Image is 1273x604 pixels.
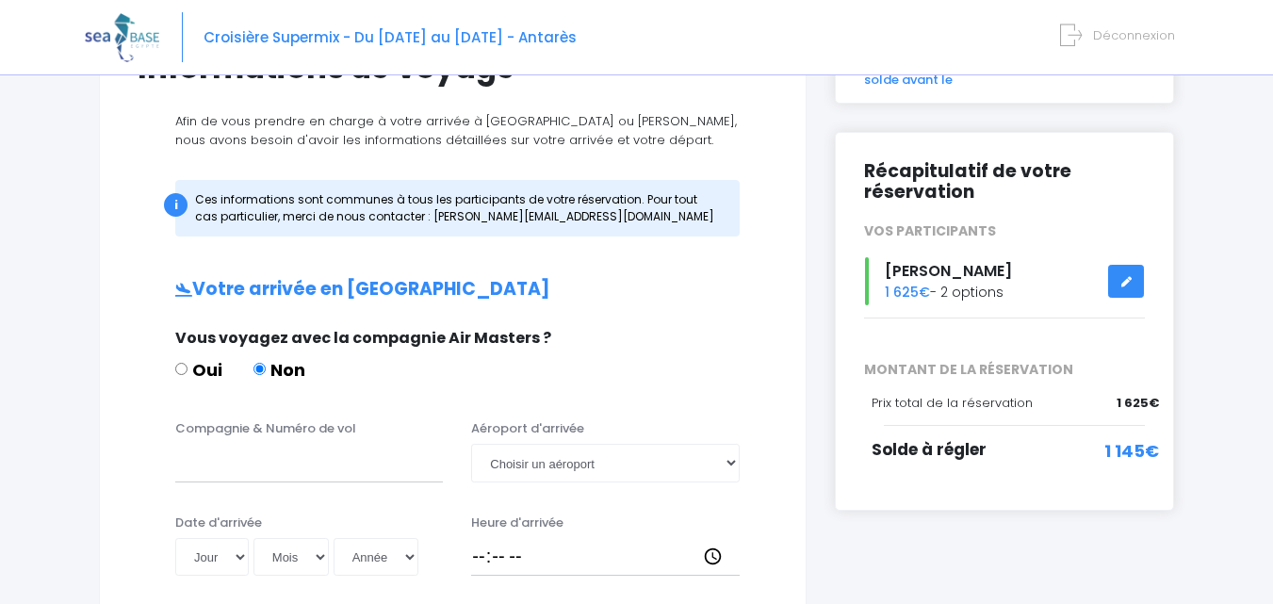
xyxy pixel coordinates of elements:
label: Compagnie & Numéro de vol [175,419,356,438]
span: Déconnexion [1093,26,1175,44]
label: Aéroport d'arrivée [471,419,584,438]
label: Date d'arrivée [175,514,262,532]
span: MONTANT DE LA RÉSERVATION [850,360,1159,380]
div: - 2 options [850,257,1159,305]
span: Croisière Supermix - Du [DATE] au [DATE] - Antarès [204,27,577,47]
span: 1 625€ [1117,394,1159,413]
div: VOS PARTICIPANTS [850,221,1159,241]
input: Oui [175,363,188,375]
p: Afin de vous prendre en charge à votre arrivée à [GEOGRAPHIC_DATA] ou [PERSON_NAME], nous avons b... [138,112,768,149]
label: Oui [175,357,222,383]
h2: Récapitulatif de votre réservation [864,161,1145,204]
span: 1 625€ [885,283,930,302]
div: i [164,193,188,217]
span: Prix total de la réservation [872,394,1033,412]
input: Non [253,363,266,375]
label: Heure d'arrivée [471,514,563,532]
span: Vous voyagez avec la compagnie Air Masters ? [175,327,551,349]
div: Ces informations sont communes à tous les participants de votre réservation. Pour tout cas partic... [175,180,740,237]
h1: Informations de voyage [138,49,768,86]
h2: Votre arrivée en [GEOGRAPHIC_DATA] [138,279,768,301]
span: [PERSON_NAME] [885,260,1012,282]
label: Non [253,357,305,383]
span: 1 145€ [1104,438,1159,464]
span: Solde à régler [872,438,987,461]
